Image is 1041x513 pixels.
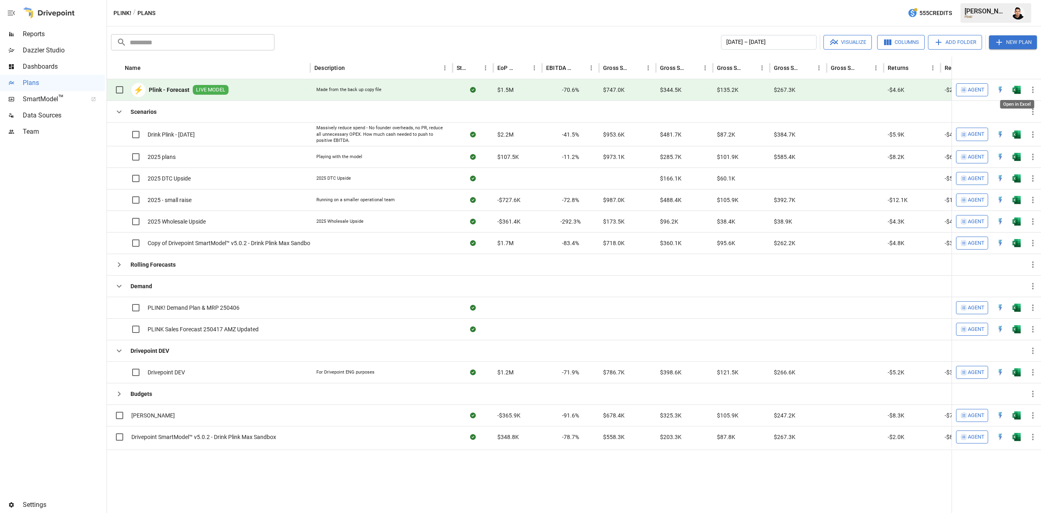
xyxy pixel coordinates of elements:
[996,130,1004,139] div: Open in Quick Edit
[660,65,687,71] div: Gross Sales: DTC Online
[996,368,1004,376] div: Open in Quick Edit
[774,368,795,376] span: $266.6K
[996,130,1004,139] img: quick-edit-flash.b8aec18c.svg
[497,65,516,71] div: EoP Cash
[316,218,364,225] div: 2025 Wholesale Upside
[831,65,858,71] div: Gross Sales: Retail
[1013,217,1021,226] div: Open in Excel
[497,196,520,204] span: -$727.6K
[148,153,176,161] span: 2025 plans
[945,130,961,139] span: -$4.4K
[58,93,64,103] span: ™
[1013,368,1021,376] div: Open in Excel
[945,433,964,441] span: -$860.3
[148,174,191,183] span: 2025 DTC Upside
[131,261,176,269] b: Rolling Forecasts
[131,433,276,441] span: Drivepoint SmartModel™ v5.0.2 - Drink Plink Max Sandbox
[562,433,579,441] span: -78.7%
[717,411,738,420] span: $105.9K
[1013,153,1021,161] img: excel-icon.76473adf.svg
[774,153,795,161] span: $585.4K
[956,172,988,185] button: Agent
[1012,7,1025,20] img: Francisco Sanchez
[1013,86,1021,94] div: Open in Excel
[131,347,169,355] b: Drivepoint DEV
[1013,411,1021,420] div: Open in Excel
[717,65,744,71] div: Gross Sales: Marketplace
[956,366,988,379] button: Agent
[945,196,965,204] span: -$11.7K
[470,130,476,139] div: Sync complete
[149,86,189,94] b: Plink - Forecast
[956,323,988,336] button: Agent
[996,433,1004,441] img: quick-edit-flash.b8aec18c.svg
[1013,325,1021,333] img: excel-icon.76473adf.svg
[148,217,206,226] span: 2025 Wholesale Upside
[1013,239,1021,247] img: excel-icon.76473adf.svg
[497,130,514,139] span: $2.2M
[989,35,1037,49] button: New Plan
[717,153,738,161] span: $101.9K
[23,29,105,39] span: Reports
[1013,368,1021,376] img: excel-icon.76473adf.svg
[497,239,514,247] span: $1.7M
[996,153,1004,161] div: Open in Quick Edit
[470,174,476,183] div: Sync complete
[996,411,1004,420] div: Open in Quick Edit
[956,409,988,422] button: Agent
[470,217,476,226] div: Sync complete
[945,368,961,376] span: -$3.6K
[996,368,1004,376] img: quick-edit-flash.b8aec18c.svg
[23,62,105,72] span: Dashboards
[774,217,792,226] span: $38.9K
[603,217,625,226] span: $173.5K
[193,86,229,94] span: LIVE MODEL
[956,430,988,443] button: Agent
[148,368,185,376] span: Drivepoint DEV
[603,86,625,94] span: $747.0K
[928,35,982,50] button: Add Folder
[1013,411,1021,420] img: excel-icon.76473adf.svg
[562,153,579,161] span: -11.2%
[1013,174,1021,183] div: Open in Excel
[1013,174,1021,183] img: excel-icon.76473adf.svg
[23,78,105,88] span: Plans
[1013,433,1021,441] img: excel-icon.76473adf.svg
[996,174,1004,183] img: quick-edit-flash.b8aec18c.svg
[660,174,682,183] span: $166.1K
[660,196,682,204] span: $488.4K
[968,152,984,162] span: Agent
[956,150,988,163] button: Agent
[945,411,961,420] span: -$7.9K
[660,153,682,161] span: $285.7K
[996,86,1004,94] div: Open in Quick Edit
[996,217,1004,226] div: Open in Quick Edit
[996,86,1004,94] img: quick-edit-flash.b8aec18c.svg
[688,62,699,74] button: Sort
[909,62,921,74] button: Sort
[717,174,735,183] span: $60.1K
[956,83,988,96] button: Agent
[642,62,654,74] button: Gross Sales column menu
[603,153,625,161] span: $973.1K
[756,62,768,74] button: Gross Sales: Marketplace column menu
[968,174,984,183] span: Agent
[717,86,738,94] span: $135.2K
[945,86,961,94] span: -$2.5K
[996,239,1004,247] img: quick-edit-flash.b8aec18c.svg
[888,411,904,420] span: -$8.3K
[904,6,955,21] button: 555Credits
[316,87,381,93] div: Made from the back up copy file
[996,411,1004,420] img: quick-edit-flash.b8aec18c.svg
[131,83,146,97] div: ⚡
[603,196,625,204] span: $987.0K
[660,239,682,247] span: $360.1K
[774,86,795,94] span: $267.3K
[945,65,972,71] div: Returns: DTC Online
[439,62,451,74] button: Description column menu
[888,217,904,226] span: -$4.3K
[945,153,961,161] span: -$6.7K
[745,62,756,74] button: Sort
[813,62,825,74] button: Gross Sales: Wholesale column menu
[131,108,157,116] b: Scenarios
